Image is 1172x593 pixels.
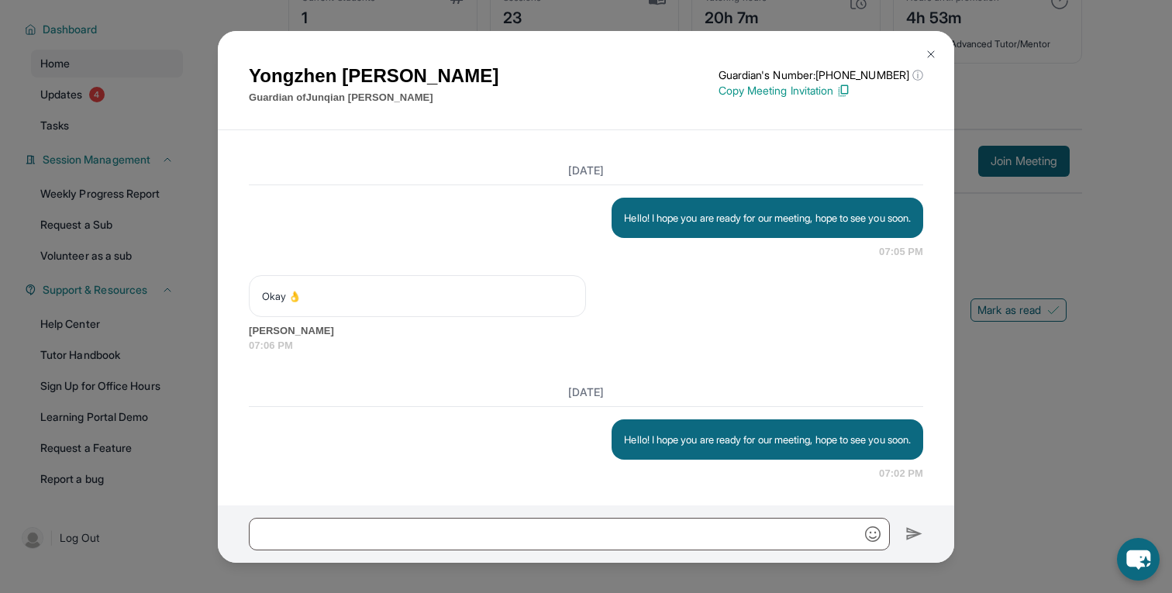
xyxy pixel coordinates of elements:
[624,210,911,226] p: Hello! I hope you are ready for our meeting, hope to see you soon.
[249,323,923,339] span: [PERSON_NAME]
[905,525,923,543] img: Send icon
[249,62,498,90] h1: Yongzhen [PERSON_NAME]
[836,84,850,98] img: Copy Icon
[879,244,923,260] span: 07:05 PM
[925,48,937,60] img: Close Icon
[719,67,923,83] p: Guardian's Number: [PHONE_NUMBER]
[879,466,923,481] span: 07:02 PM
[249,90,498,105] p: Guardian of Junqian [PERSON_NAME]
[1117,538,1160,581] button: chat-button
[262,288,573,304] p: Okay 👌
[249,163,923,178] h3: [DATE]
[249,338,923,353] span: 07:06 PM
[912,67,923,83] span: ⓘ
[865,526,881,542] img: Emoji
[624,432,911,447] p: Hello! I hope you are ready for our meeting, hope to see you soon.
[719,83,923,98] p: Copy Meeting Invitation
[249,384,923,400] h3: [DATE]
